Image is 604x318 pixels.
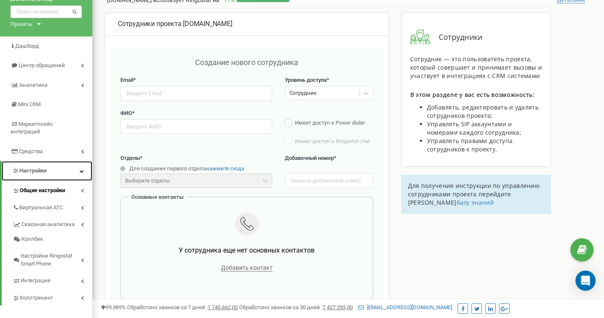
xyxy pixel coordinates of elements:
span: Интеграция [21,277,50,285]
span: Добавочный номер [285,155,334,161]
div: [DOMAIN_NAME] [118,19,376,29]
a: Интеграция [13,271,92,288]
span: Коллтрекинг [20,294,53,302]
a: Настройки [2,161,92,181]
span: Создание нового сотрудника [195,58,298,67]
span: Имеет доступ к Ringostat chat [295,138,370,144]
input: Поиск по номеру [10,5,82,18]
span: Для получения инструкции по управлению сотрудниками проекта перейдите [PERSON_NAME] [408,182,540,206]
a: Коллтрекинг [13,288,92,305]
span: Обработано звонков за 7 дней : [127,304,238,310]
span: Дашборд [15,43,39,49]
span: Настройки Ringostat Smart Phone [21,252,81,268]
span: Настройки [19,167,47,174]
span: Управлять правами доступа сотрудников к проекту. [427,137,513,153]
span: У сотрудника еще нет основных контактов [179,246,315,254]
span: Для создания первого отдела [129,165,206,172]
span: Добавлять, редактировать и удалять сотрудников проекта; [427,103,539,120]
span: Email [120,77,133,83]
a: [EMAIL_ADDRESS][DOMAIN_NAME] [358,304,452,310]
span: Mini CRM [18,101,41,107]
span: Добавить контакт [221,264,273,271]
a: Настройки Ringostat Smart Phone [13,246,92,271]
div: Проекты [10,20,32,28]
span: В этом разделе у вас есть возможность: [410,91,534,99]
a: Коллбек [13,232,92,247]
div: Сотрудник [289,89,317,97]
span: Сотрудник — это пользователь проекта, который совершает и принимает вызовы и участвует в интеграц... [410,55,542,80]
span: Сотрудники проекта [118,20,181,28]
span: Центр обращений [18,62,65,68]
span: Имеет доступ к Power dialer [295,120,365,126]
span: Уровень доступа [285,77,327,83]
span: Основные контакты [131,194,184,200]
input: Введите Email [120,86,272,101]
span: Маркетплейс интеграций [10,121,53,135]
a: базу знаний [457,198,494,206]
span: Аналитика [19,82,47,88]
span: Виртуальная АТС [19,204,63,212]
span: ФИО [120,110,132,116]
span: Общие настройки [20,187,65,195]
div: Open Intercom Messenger [575,271,596,291]
span: Средства [19,148,43,154]
a: нажмите сюда [206,165,244,172]
input: Введите ФИО [120,119,272,134]
u: 1 745 662,00 [208,304,238,310]
a: Виртуальная АТС [13,198,92,215]
span: Управлять SIP аккаунтами и номерами каждого сотрудника; [427,120,521,136]
a: Общие настройки [13,181,92,198]
a: Сквозная аналитика [13,215,92,232]
span: Сквозная аналитика [21,221,75,229]
span: 99,989% [101,304,126,310]
u: 7 427 293,00 [323,304,353,310]
span: Сотрудники [430,32,483,43]
span: Обработано звонков за 30 дней : [239,304,353,310]
span: Коллбек [21,235,43,243]
span: Отделы [120,155,140,161]
input: Укажите добавочный номер [285,173,373,188]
